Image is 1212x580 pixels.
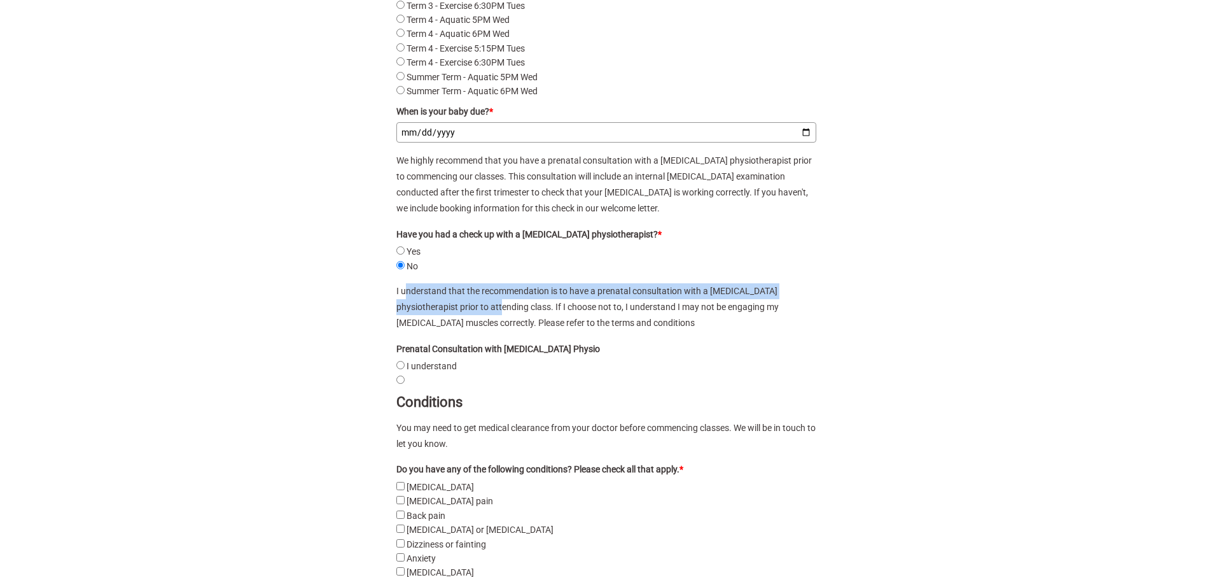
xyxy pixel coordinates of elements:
label: Anxiety [407,553,436,563]
label: Dizziness or fainting [407,539,486,549]
legend: Have you had a check up with a [MEDICAL_DATA] physiotherapist? [396,227,662,241]
label: When is your baby due? [396,104,816,118]
label: [MEDICAL_DATA] pain [407,496,493,506]
label: [MEDICAL_DATA] [407,567,474,577]
label: Term 4 - Aquatic 6PM Wed [407,29,510,39]
legend: Prenatal Consultation with [MEDICAL_DATA] Physio [396,342,600,356]
label: Back pain [407,511,445,521]
label: No [407,261,418,271]
title: Conditions [396,394,816,410]
p: You may need to get medical clearance from your doctor before commencing classes. We will be in t... [396,420,816,452]
legend: Do you have any of the following conditions? Please check all that apply. [396,462,816,476]
label: [MEDICAL_DATA] [407,482,474,492]
label: Summer Term - Aquatic 5PM Wed [407,72,538,82]
label: Term 4 - Exercise 6:30PM Tues [407,57,525,67]
label: [MEDICAL_DATA] or [MEDICAL_DATA] [407,525,554,535]
label: Yes [407,246,421,257]
p: We highly recommend that you have a prenatal consultation with a [MEDICAL_DATA] physiotherapist p... [396,153,816,217]
label: Term 4 - Aquatic 5PM Wed [407,15,510,25]
label: I understand [407,361,457,371]
label: Term 4 - Exercise 5:15PM Tues [407,43,525,53]
label: Summer Term - Aquatic 6PM Wed [407,86,538,96]
label: Term 3 - Exercise 6:30PM Tues [407,1,525,11]
p: I understand that the recommendation is to have a prenatal consultation with a [MEDICAL_DATA] phy... [396,283,816,332]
